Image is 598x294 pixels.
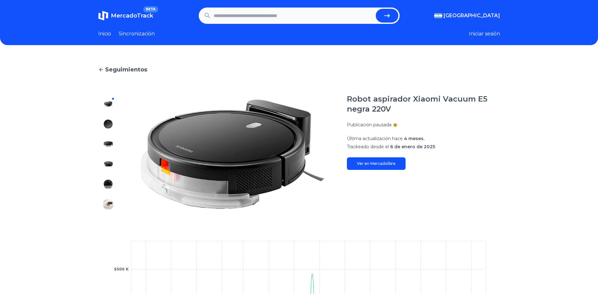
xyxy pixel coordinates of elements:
font: Sincronización [119,31,155,37]
font: Ver en Mercadolibre [357,161,396,166]
font: Seguimientos [105,66,147,73]
img: Robot aspirador Xiaomi Vacuum E5 negra 220V [103,199,113,209]
font: Iniciar sesión [469,31,500,37]
img: Robot aspirador Xiaomi Vacuum E5 negra 220V [103,139,113,149]
font: Trackeado desde el [347,144,389,150]
font: Última actualización hace [347,136,403,141]
font: 6 de enero de 2025 [390,144,435,150]
font: Inicio [98,31,111,37]
img: Robot aspirador Xiaomi Vacuum E5 negra 220V [103,99,113,109]
tspan: $500 K [114,267,129,271]
img: Robot aspirador Xiaomi Vacuum E5 negra 220V [131,94,334,214]
font: Robot aspirador Xiaomi Vacuum E5 negra 220V [347,94,488,113]
a: Inicio [98,30,111,38]
a: MercadoTrackBETA [98,11,153,21]
img: MercadoTrack [98,11,108,21]
button: Iniciar sesión [469,30,500,38]
img: Robot aspirador Xiaomi Vacuum E5 negra 220V [103,179,113,189]
font: [GEOGRAPHIC_DATA] [444,13,500,18]
img: Robot aspirador Xiaomi Vacuum E5 negra 220V [103,159,113,169]
font: BETA [146,7,155,11]
font: MercadoTrack [111,12,153,19]
img: Robot aspirador Xiaomi Vacuum E5 negra 220V [103,119,113,129]
a: Sincronización [119,30,155,38]
a: Ver en Mercadolibre [347,157,406,170]
font: Publicación pausada [347,122,391,128]
font: 4 meses. [404,136,424,141]
a: Seguimientos [98,65,500,74]
img: Argentina [434,13,442,18]
button: [GEOGRAPHIC_DATA] [434,12,500,19]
